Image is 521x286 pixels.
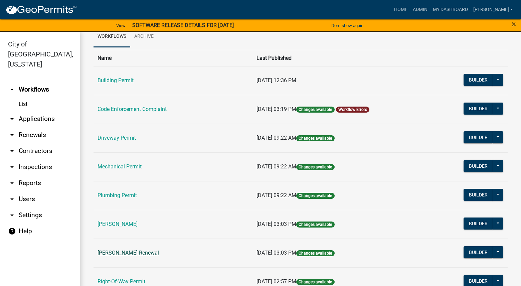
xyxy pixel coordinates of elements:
[98,106,167,112] a: Code Enforcement Complaint
[256,77,296,84] span: [DATE] 12:36 PM
[256,135,296,141] span: [DATE] 09:22 AM
[464,189,493,201] button: Builder
[8,115,16,123] i: arrow_drop_down
[256,278,296,285] span: [DATE] 02:57 PM
[296,222,334,228] span: Changes available
[464,131,493,143] button: Builder
[391,3,410,16] a: Home
[8,147,16,155] i: arrow_drop_down
[464,218,493,230] button: Builder
[98,77,134,84] a: Building Permit
[94,26,130,47] a: Workflows
[338,107,367,112] a: Workflow Errors
[296,250,334,256] span: Changes available
[256,163,296,170] span: [DATE] 09:22 AM
[130,26,158,47] a: Archive
[98,163,142,170] a: Mechanical Permit
[98,250,159,256] a: [PERSON_NAME] Renewal
[430,3,471,16] a: My Dashboard
[296,107,334,113] span: Changes available
[296,135,334,141] span: Changes available
[94,50,252,66] th: Name
[296,164,334,170] span: Changes available
[8,163,16,171] i: arrow_drop_down
[471,3,516,16] a: [PERSON_NAME]
[329,20,366,31] button: Don't show again
[296,279,334,285] span: Changes available
[98,192,137,198] a: Plumbing Permit
[98,135,136,141] a: Driveway Permit
[8,179,16,187] i: arrow_drop_down
[8,227,16,235] i: help
[8,195,16,203] i: arrow_drop_down
[464,74,493,86] button: Builder
[256,106,296,112] span: [DATE] 03:19 PM
[132,22,234,28] strong: SOFTWARE RELEASE DETAILS FOR [DATE]
[256,192,296,198] span: [DATE] 09:22 AM
[98,221,138,227] a: [PERSON_NAME]
[114,20,128,31] a: View
[8,131,16,139] i: arrow_drop_down
[8,211,16,219] i: arrow_drop_down
[256,250,296,256] span: [DATE] 03:03 PM
[464,160,493,172] button: Builder
[296,193,334,199] span: Changes available
[98,278,145,285] a: Right-Of-Way Permit
[410,3,430,16] a: Admin
[512,20,516,28] button: Close
[8,86,16,94] i: arrow_drop_up
[252,50,435,66] th: Last Published
[464,103,493,115] button: Builder
[256,221,296,227] span: [DATE] 03:03 PM
[464,246,493,258] button: Builder
[512,19,516,29] span: ×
